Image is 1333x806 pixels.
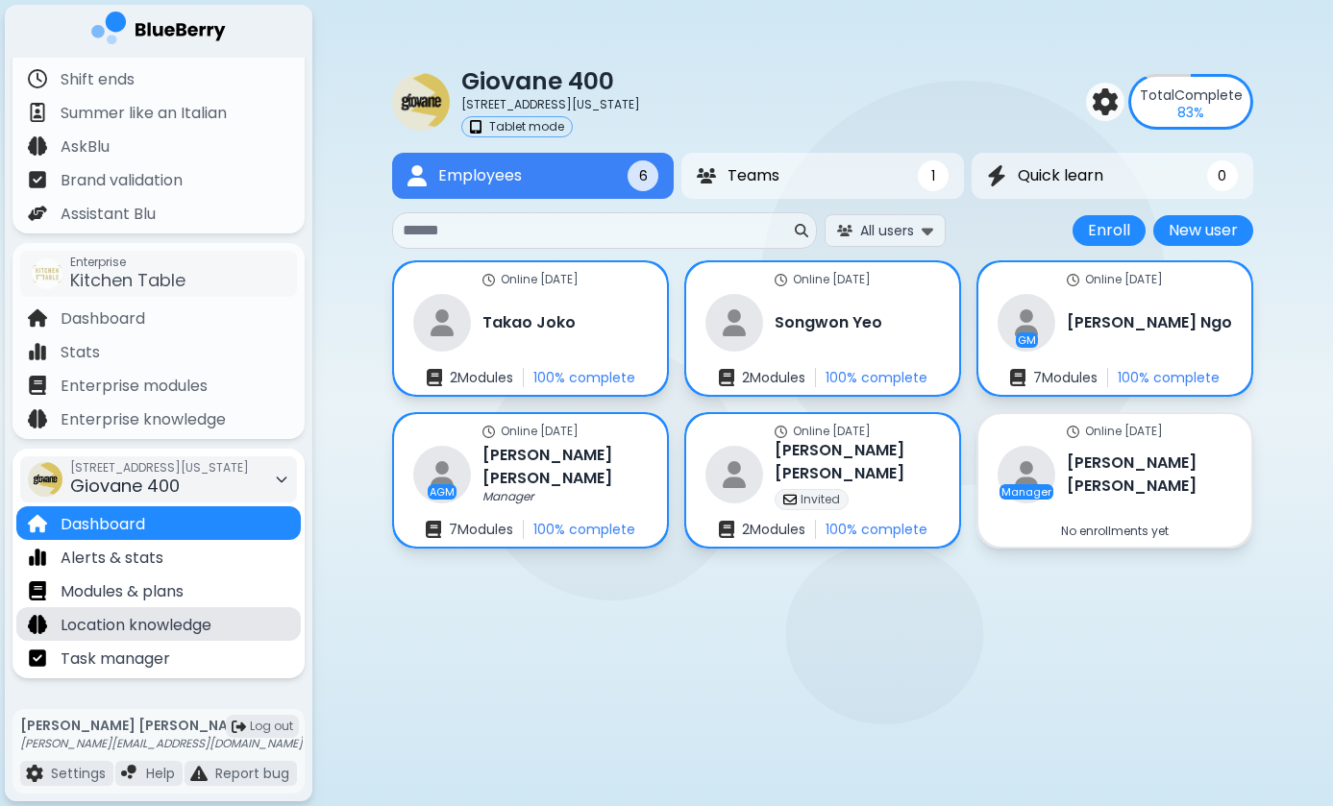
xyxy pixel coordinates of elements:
button: TeamsTeams1 [681,153,963,199]
img: file icon [28,342,47,361]
p: 100 % complete [826,369,927,386]
img: online status [775,426,787,438]
button: Enroll [1073,215,1146,246]
img: file icon [121,765,138,782]
h3: [PERSON_NAME] [PERSON_NAME] [482,444,648,490]
p: Invited [801,492,840,507]
p: GM [1018,334,1036,346]
img: enrollments [1010,369,1025,386]
p: AGM [430,486,455,498]
p: Summer like an Italian [61,102,227,125]
h3: Takao Joko [482,311,576,334]
p: Shift ends [61,68,135,91]
a: online statusOnline [DATE]restaurantTakao Jokoenrollments2Modules100% complete [392,260,669,397]
span: Teams [728,164,779,187]
img: company thumbnail [392,73,450,131]
button: New user [1153,215,1253,246]
p: Report bug [215,765,289,782]
img: invited [783,493,797,506]
img: enrollments [719,521,734,538]
img: enrollments [719,369,734,386]
img: Quick learn [987,165,1006,187]
img: restaurant [705,294,763,352]
p: 100 % complete [826,521,927,538]
p: Manager [1001,486,1051,498]
p: [PERSON_NAME][EMAIL_ADDRESS][DOMAIN_NAME] [20,736,303,751]
img: file icon [28,69,47,88]
button: Quick learnQuick learn0 [972,153,1253,199]
img: file icon [28,615,47,634]
p: Online [DATE] [1085,424,1163,439]
img: file icon [28,103,47,122]
p: Online [DATE] [793,424,871,439]
img: All users [837,225,852,237]
img: enrollments [427,369,442,386]
p: 100 % complete [1118,369,1220,386]
p: No enrollments yet [1061,524,1169,539]
img: file icon [28,308,47,328]
a: online statusOnline [DATE]restaurantSongwon Yeoenrollments2Modules100% complete [684,260,961,397]
span: Giovane 400 [70,474,180,498]
span: 1 [931,167,935,184]
img: company thumbnail [28,462,62,497]
p: Manager [482,489,533,504]
img: restaurant [705,446,763,503]
img: online status [1067,274,1079,286]
img: online status [482,426,495,438]
p: Tablet mode [489,119,564,134]
p: Online [DATE] [501,272,579,287]
p: [STREET_ADDRESS][US_STATE] [461,97,640,112]
img: file icon [28,409,47,428]
button: All users [825,214,946,246]
img: online status [482,274,495,286]
h3: Songwon Yeo [775,311,882,334]
img: restaurant [998,446,1055,503]
p: Online [DATE] [1085,272,1163,287]
p: AskBlu [61,135,110,159]
p: 100 % complete [533,369,635,386]
img: file icon [28,204,47,223]
a: online statusOnline [DATE]restaurantGM[PERSON_NAME] Ngoenrollments7Modules100% complete [976,260,1253,397]
img: file icon [28,170,47,189]
p: 2 Module s [742,369,805,386]
a: online statusOnline [DATE]restaurantManager[PERSON_NAME] [PERSON_NAME]No enrollments yet [976,412,1253,549]
img: company thumbnail [32,258,62,289]
p: Modules & plans [61,580,184,603]
button: EmployeesEmployees6 [392,153,674,199]
p: Enterprise knowledge [61,408,226,431]
img: online status [1067,426,1079,438]
p: [PERSON_NAME] [PERSON_NAME] [20,717,303,734]
p: 7 Module s [449,521,513,538]
p: Enterprise modules [61,375,208,398]
p: 100 % complete [533,521,635,538]
p: Assistant Blu [61,203,156,226]
a: online statusOnline [DATE]restaurant[PERSON_NAME] [PERSON_NAME]invitedInvitedenrollments2Modules1... [684,412,961,549]
img: file icon [28,581,47,600]
img: company logo [91,12,226,51]
span: Employees [438,164,522,187]
p: Dashboard [61,307,145,330]
img: online status [775,274,787,286]
a: online statusOnline [DATE]restaurantAGM[PERSON_NAME] [PERSON_NAME]Managerenrollments7Modules100% ... [392,412,669,549]
img: restaurant [413,446,471,503]
p: Stats [61,341,100,364]
span: Total [1140,85,1174,105]
p: Giovane 400 [461,65,640,97]
img: file icon [26,765,43,782]
img: Teams [697,168,716,183]
span: Log out [250,719,293,734]
img: restaurant [413,294,471,352]
span: 6 [639,167,648,184]
p: Alerts & stats [61,547,163,570]
p: Location knowledge [61,614,211,637]
span: Enterprise [70,255,185,270]
p: Online [DATE] [501,424,579,439]
p: Complete [1140,86,1243,104]
h3: [PERSON_NAME] [PERSON_NAME] [1067,452,1232,498]
span: All users [860,222,914,239]
h3: [PERSON_NAME] Ngo [1067,311,1232,334]
p: Task manager [61,647,170,671]
img: file icon [28,376,47,395]
p: Brand validation [61,169,183,192]
p: Help [146,765,175,782]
